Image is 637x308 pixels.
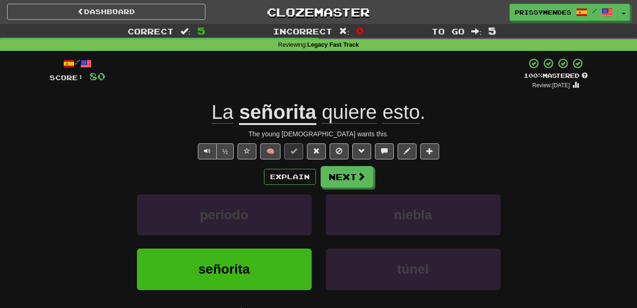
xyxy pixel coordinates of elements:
button: Discuss sentence (alt+u) [375,143,394,159]
span: : [180,27,191,35]
span: prissymendes [515,8,571,17]
button: señorita [137,249,312,290]
button: Set this sentence to 100% Mastered (alt+m) [284,143,303,159]
a: Clozemaster [220,4,418,20]
div: / [50,58,105,69]
span: : [339,27,349,35]
a: Dashboard [7,4,205,20]
strong: Legacy Fast Track [307,42,359,48]
button: Play sentence audio (ctl+space) [198,143,217,159]
button: Next [321,166,374,188]
span: / [592,8,597,14]
button: Ignore sentence (alt+i) [330,143,348,159]
u: señorita [239,101,316,125]
span: periodo [200,208,248,222]
span: 5 [488,25,496,36]
span: Incorrect [273,26,332,36]
span: quiere [322,101,377,124]
span: 0 [356,25,364,36]
button: Grammar (alt+g) [352,143,371,159]
span: : [471,27,482,35]
span: 80 [89,70,105,82]
button: ½ [216,143,234,159]
button: túnel [326,249,501,290]
span: Score: [50,74,84,82]
div: The young [DEMOGRAPHIC_DATA] wants this. [50,129,588,139]
button: Reset to 0% Mastered (alt+r) [307,143,326,159]
button: Add to collection (alt+a) [420,143,439,159]
a: prissymendes / [510,4,618,21]
span: To go [432,26,465,36]
span: 100 % [524,72,543,79]
span: túnel [397,262,429,276]
span: niebla [394,208,432,222]
button: Explain [264,169,316,185]
button: niebla [326,194,501,235]
span: 5 [197,25,205,36]
button: 🧠 [260,143,280,159]
button: Favorite sentence (alt+f) [238,143,256,159]
small: Review: [DATE] [532,82,570,89]
span: . [316,101,425,124]
div: Mastered [524,72,588,80]
span: esto [382,101,420,124]
span: Correct [127,26,174,36]
span: La [212,101,234,124]
button: Edit sentence (alt+d) [398,143,416,159]
button: periodo [137,194,312,235]
span: señorita [198,262,250,276]
div: Text-to-speech controls [196,143,234,159]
